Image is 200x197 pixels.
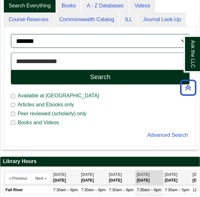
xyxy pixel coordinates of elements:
[107,170,135,185] th: [DATE]
[120,12,137,27] a: ILL
[81,172,94,176] span: [DATE]
[165,187,189,192] span: 7:30am – 5pm
[54,12,119,27] a: Commonwealth Catalog
[15,92,101,100] span: Available at [GEOGRAPHIC_DATA]
[11,102,15,108] input: Articles and Ebooks only
[11,93,15,99] input: Available at [GEOGRAPHIC_DATA]
[53,187,78,192] span: 7:30am – 8pm
[32,173,50,183] button: Next »
[79,170,107,185] th: [DATE]
[4,12,54,27] a: Course Reserves
[11,111,15,117] input: Peer reviewed (scholarly) only
[52,170,80,185] th: [DATE]
[15,101,76,109] span: Articles and Ebooks only
[109,172,122,176] span: [DATE]
[5,173,31,183] button: « Previous
[147,132,188,138] a: Advanced Search
[135,170,163,185] th: [DATE]
[81,187,106,192] span: 7:30am – 8pm
[109,187,134,192] span: 7:30am – 8pm
[178,83,198,92] a: Back to Top
[0,157,200,167] h2: Library Hours
[11,120,15,126] input: Books and Videos
[4,185,52,194] td: Fall River
[138,12,186,27] a: Journal Look-Up
[11,70,189,84] button: Search
[137,172,150,176] span: [DATE]
[137,187,161,192] span: 7:30am – 8pm
[163,170,191,185] th: [DATE]
[15,119,62,127] span: Books and Videos
[90,73,110,81] div: Search
[15,110,89,118] span: Peer reviewed (scholarly) only
[165,172,178,176] span: [DATE]
[53,172,66,176] span: [DATE]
